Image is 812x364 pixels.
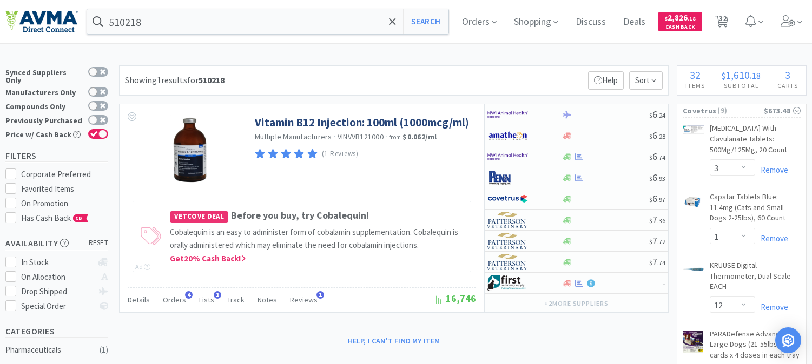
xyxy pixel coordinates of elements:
[316,291,324,299] span: 1
[89,238,109,249] span: reset
[775,327,801,353] div: Open Intercom Messenger
[649,255,665,268] span: 7
[649,108,665,120] span: 6
[683,267,704,271] img: e80403135e404de5ad61ba8ccbba50a6_330485.png
[5,325,108,338] h5: Categories
[657,132,665,140] span: . 28
[170,115,209,185] img: a2010fae863c4c4aa1aa860ed8dc52f5_7058.png
[677,80,714,91] h4: Items
[764,105,801,117] div: $673.48
[434,292,476,305] span: 16,746
[135,261,150,272] div: Ad
[683,194,704,208] img: 458c1f01af1043b8bd696eae1f6fbfc5_34408.png
[341,332,447,350] button: Help, I can't find my item
[619,17,650,27] a: Deals
[5,237,108,250] h5: Availability
[21,256,93,269] div: In Stock
[649,174,652,183] span: $
[128,295,150,305] span: Details
[170,208,465,224] h4: Before you buy, try Cobalequin!
[255,132,332,141] a: Multiple Manufacturers
[199,295,214,305] span: Lists
[255,115,469,130] a: Vitamin B12 Injection: 100ml (1000mcg/ml)
[649,111,652,119] span: $
[657,174,665,183] span: . 93
[769,80,806,91] h4: Carts
[163,295,186,305] span: Orders
[199,75,225,85] strong: 510218
[649,213,665,226] span: 7
[714,70,769,80] div: .
[338,132,384,141] span: VINVVB121000
[5,115,83,124] div: Previously Purchased
[5,67,83,84] div: Synced Suppliers Only
[725,68,750,82] span: 1,610
[710,192,801,228] a: Capstar Tablets Blue: 11.4mg (Cats and Small Dogs 2-25lbs), 60 Count
[487,233,528,249] img: f5e969b455434c6296c6d81ef179fa71_3.png
[403,9,448,34] button: Search
[170,211,228,223] span: Vetcove Deal
[227,295,245,305] span: Track
[100,343,108,356] div: ( 1 )
[649,238,652,246] span: $
[722,70,725,81] span: $
[649,217,652,225] span: $
[649,259,652,267] span: $
[290,295,318,305] span: Reviews
[657,259,665,267] span: . 74
[21,271,93,284] div: On Allocation
[649,129,665,141] span: 6
[755,233,788,244] a: Remove
[716,105,763,116] span: ( 9 )
[657,111,665,119] span: . 24
[322,149,359,160] p: (1 Reviews)
[187,75,225,85] span: for
[21,168,109,181] div: Corporate Preferred
[21,285,93,298] div: Drop Shipped
[5,129,83,138] div: Price w/ Cash Back
[649,153,652,161] span: $
[487,149,528,165] img: f6b2451649754179b5b4e0c70c3f7cb0_2.png
[649,196,652,204] span: $
[710,260,801,296] a: KRUUSE Digital Thermometer, Dual Scale EACH
[710,123,801,159] a: [MEDICAL_DATA] With Clavulanate Tablets: 500Mg/125Mg, 20 Count
[487,127,528,144] img: 3331a67d23dc422aa21b1ec98afbf632_11.png
[588,71,624,90] p: Help
[662,277,665,289] span: -
[571,17,610,27] a: Discuss
[5,87,83,96] div: Manufacturers Only
[649,132,652,140] span: $
[683,105,716,117] span: Covetrus
[487,191,528,207] img: 77fca1acd8b6420a9015268ca798ef17_1.png
[334,132,336,141] span: ·
[629,71,663,90] span: Sort
[785,68,790,82] span: 3
[665,15,668,22] span: $
[657,217,665,225] span: . 36
[487,106,528,123] img: f6b2451649754179b5b4e0c70c3f7cb0_2.png
[125,73,225,87] div: Showing 1 results
[21,300,93,313] div: Special Order
[185,291,193,299] span: 4
[487,275,528,291] img: 67d67680309e4a0bb49a5ff0391dcc42_6.png
[487,254,528,270] img: f5e969b455434c6296c6d81ef179fa71_3.png
[649,171,665,184] span: 6
[21,197,109,210] div: On Promotion
[657,238,665,246] span: . 72
[649,150,665,163] span: 6
[755,165,788,175] a: Remove
[170,226,465,252] p: Cobalequin is an easy to administer form of cobalamin supplementation. Cobalequin is orally admin...
[5,150,108,162] h5: Filters
[87,9,448,34] input: Search by item, sku, manufacturer, ingredient, size...
[487,212,528,228] img: f5e969b455434c6296c6d81ef179fa71_3.png
[649,192,665,205] span: 6
[683,331,703,353] img: 0551b1af41db4db3b91abbcdff45833a_211988.png
[170,253,246,264] span: Get 20 % Cash Back!
[665,24,696,31] span: Cash Back
[665,12,696,23] span: 2,826
[5,343,93,356] div: Pharmaceuticals
[649,234,665,247] span: 7
[402,132,437,141] strong: $0.062 / ml
[74,215,84,221] span: CB
[688,15,696,22] span: . 18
